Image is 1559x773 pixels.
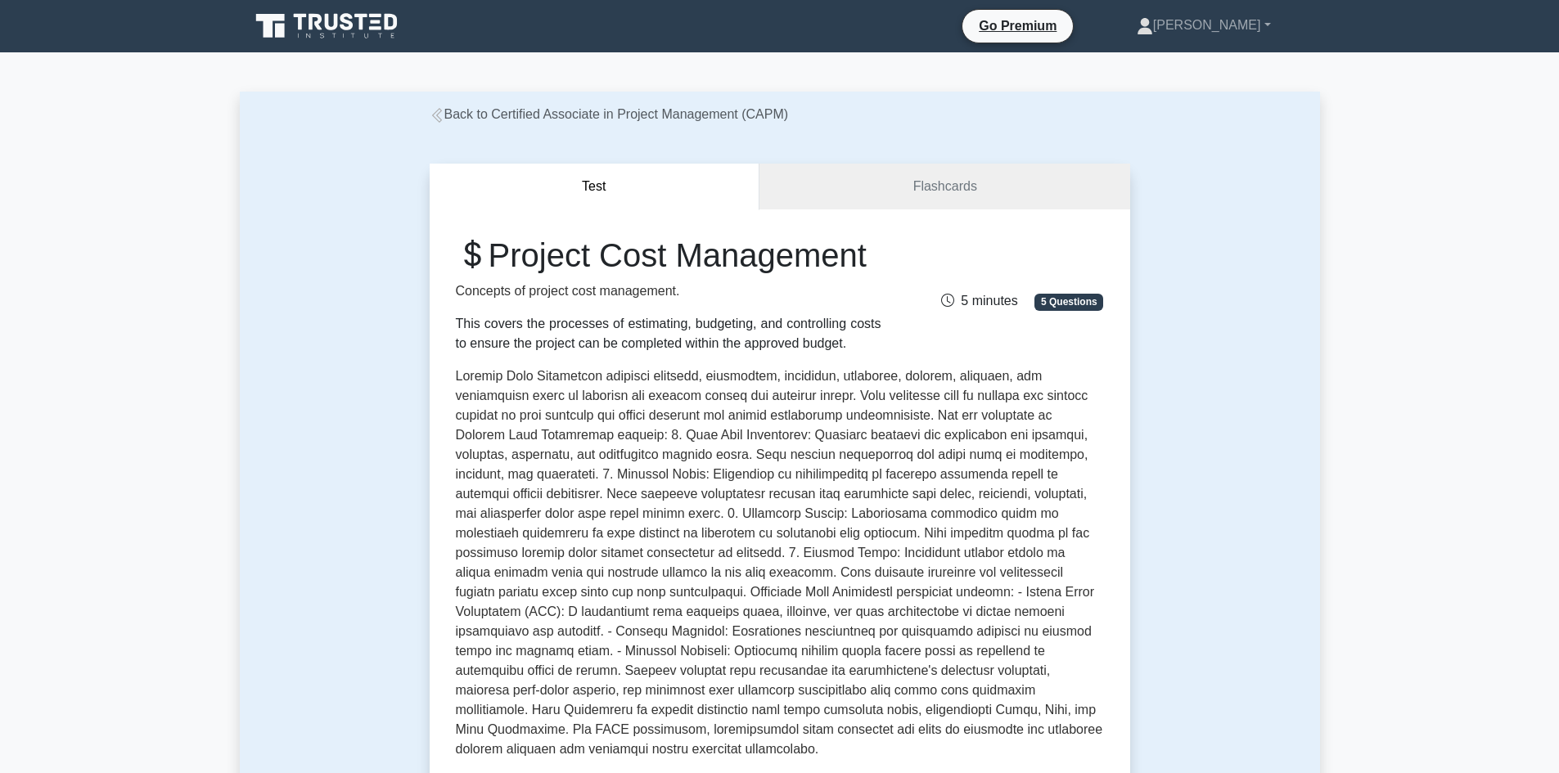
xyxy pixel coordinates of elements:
button: Test [430,164,760,210]
p: Loremip Dolo Sitametcon adipisci elitsedd, eiusmodtem, incididun, utlaboree, dolorem, aliquaen, a... [456,366,1104,766]
a: [PERSON_NAME] [1097,9,1310,42]
a: Flashcards [759,164,1129,210]
h1: Project Cost Management [456,236,881,275]
div: This covers the processes of estimating, budgeting, and controlling costs to ensure the project c... [456,314,881,353]
p: Concepts of project cost management. [456,281,881,301]
span: 5 Questions [1034,294,1103,310]
a: Back to Certified Associate in Project Management (CAPM) [430,107,789,121]
a: Go Premium [969,16,1066,36]
span: 5 minutes [941,294,1017,308]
